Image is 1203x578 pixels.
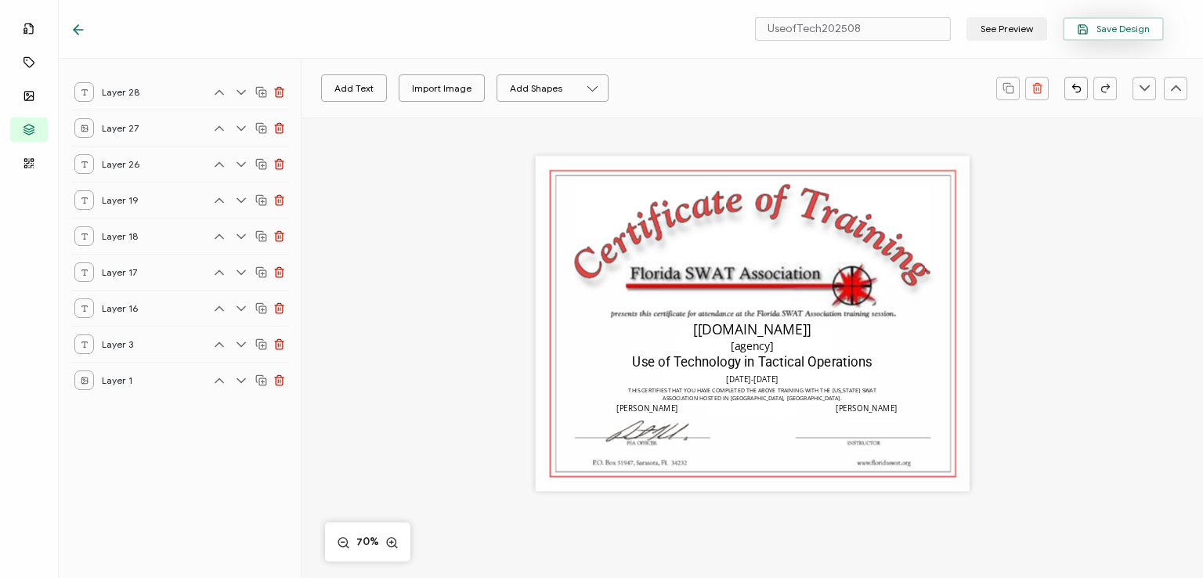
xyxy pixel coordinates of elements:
[632,355,872,370] pre: Use of Technology in Tactical Operations
[102,154,149,174] span: Layer 26
[497,74,609,102] button: Add Shapes
[726,374,779,385] pre: [DATE]-[DATE]
[755,17,951,41] input: Name your certificate
[626,262,878,308] img: cdf0a7ff-b99d-4894-bb42-f07ce92642e6.jpg
[1077,23,1150,35] span: Save Design
[693,320,811,338] pre: [[DOMAIN_NAME]]
[412,74,471,102] div: Import Image
[102,190,149,210] span: Layer 19
[836,403,897,414] pre: [PERSON_NAME]
[616,403,677,414] pre: [PERSON_NAME]
[102,370,149,390] span: Layer 1
[605,419,691,443] img: 1212af47-6539-4df8-be71-6d1ee56e0a39.gif
[102,226,149,246] span: Layer 18
[321,74,387,102] button: Add Text
[102,118,149,138] span: Layer 27
[102,262,149,282] span: Layer 17
[731,338,774,353] pre: [agency]
[1063,17,1164,41] button: Save Design
[354,534,381,550] span: 70%
[102,82,149,102] span: Layer 28
[628,386,878,402] pre: THIS CERTIFIES THAT YOU HAVE COMPLETED THE ABOVE TRAINING WITH THE [US_STATE] SWAT ASSOCIATION HO...
[1125,503,1203,578] iframe: Chat Widget
[102,298,149,318] span: Layer 16
[102,334,149,354] span: Layer 3
[966,17,1047,41] button: See Preview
